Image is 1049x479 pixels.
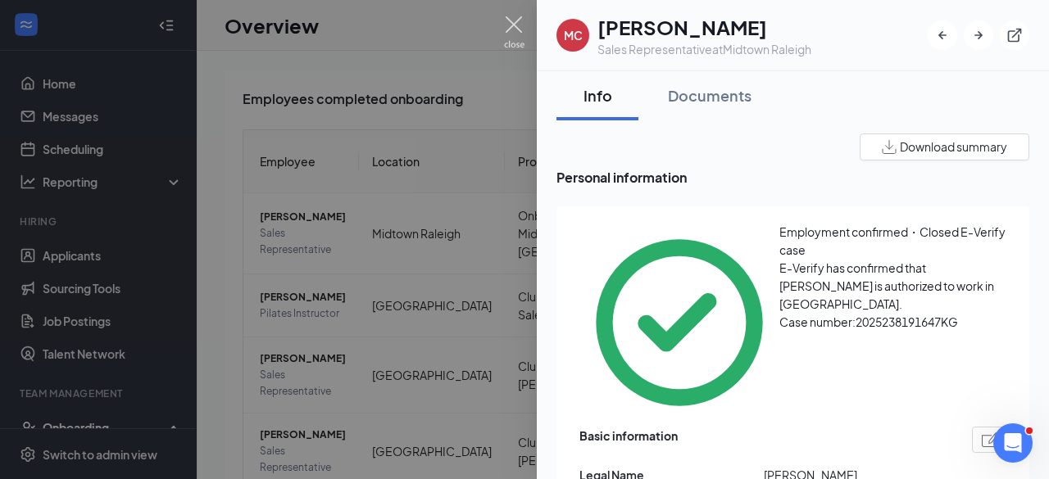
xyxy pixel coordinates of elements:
div: Sales Representative at Midtown Raleigh [597,41,811,57]
iframe: Intercom live chat [993,423,1033,463]
button: Download summary [860,133,1029,160]
div: Documents [668,85,752,106]
span: Case number: 2025238191647KG [779,314,958,329]
span: Employment confirmed・Closed E-Verify case [779,224,1006,257]
svg: ArrowLeftNew [934,27,951,43]
svg: CheckmarkCircle [579,223,779,423]
svg: ExternalLink [1006,27,1023,43]
span: Download summary [900,138,1007,156]
span: E-Verify has confirmed that [PERSON_NAME] is authorized to work in [GEOGRAPHIC_DATA]. [779,260,994,311]
button: ArrowLeftNew [928,20,957,50]
h1: [PERSON_NAME] [597,13,811,41]
div: Info [573,85,622,106]
button: ArrowRight [964,20,993,50]
span: Basic information [579,427,678,453]
div: MC [564,27,583,43]
span: Personal information [556,167,1029,188]
button: ExternalLink [1000,20,1029,50]
svg: ArrowRight [970,27,987,43]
